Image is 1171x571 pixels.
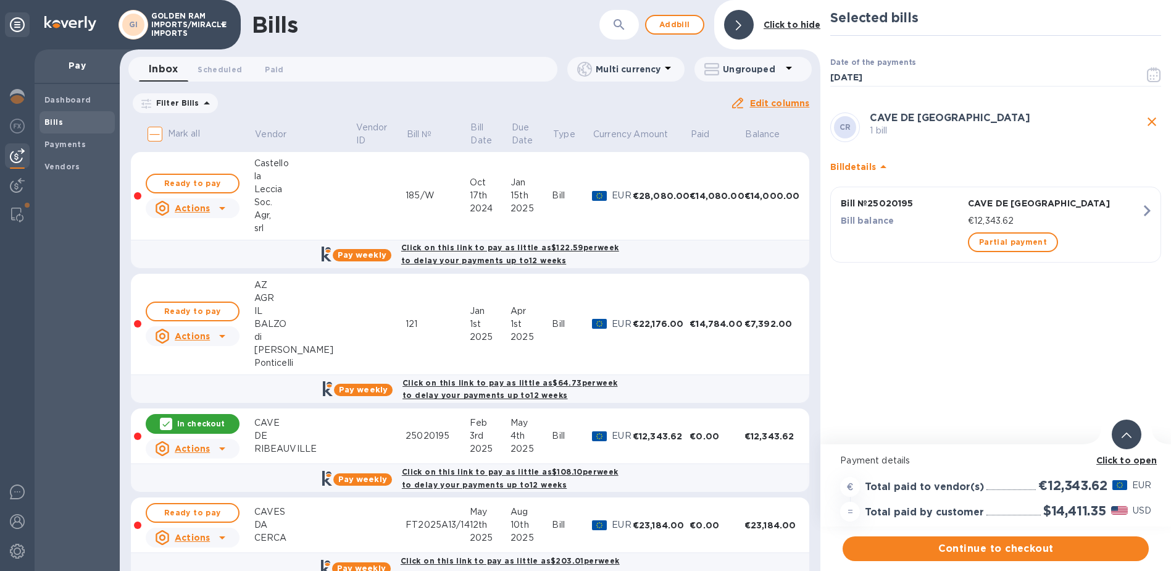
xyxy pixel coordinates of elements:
[470,429,510,442] div: 3rd
[254,357,355,370] div: Ponticelli
[830,162,875,172] b: Bill details
[744,519,800,531] div: €23,184.00
[968,197,1141,209] p: CAVE DE [GEOGRAPHIC_DATA]
[510,331,552,344] div: 2025
[406,189,470,202] div: 185/W
[44,59,110,72] p: Pay
[840,122,851,132] b: CR
[847,482,853,492] strong: €
[690,519,744,531] div: €0.00
[470,442,510,455] div: 2025
[852,541,1139,556] span: Continue to checkout
[1096,455,1157,465] b: Click to open
[1132,479,1151,492] p: EUR
[177,418,225,429] p: In checkout
[254,331,355,344] div: di
[841,197,963,209] p: Bill № 25020195
[1133,504,1151,517] p: USD
[168,127,200,140] p: Mark all
[157,304,228,319] span: Ready to pay
[870,112,1030,124] b: CAVE DE [GEOGRAPHIC_DATA]
[830,59,915,67] label: Date of the payments
[339,385,388,394] b: Pay weekly
[44,140,86,149] b: Payments
[870,124,1143,137] p: 1 bill
[175,331,210,341] u: Actions
[744,190,800,202] div: €14,000.00
[830,147,1161,187] div: Billdetails
[690,430,744,442] div: €0.00
[407,128,448,141] span: Bill №
[691,128,726,141] span: Paid
[750,98,810,108] u: Edit columns
[840,454,1151,467] p: Payment details
[612,429,632,442] p: EUR
[744,430,800,442] div: €12,343.62
[356,121,405,147] span: Vendor ID
[723,63,781,75] p: Ungrouped
[254,183,355,196] div: Leccia
[254,344,355,357] div: [PERSON_NAME]
[146,503,240,523] button: Ready to pay
[633,190,690,202] div: €28,080.00
[146,302,240,321] button: Ready to pay
[596,63,661,75] p: Multi currency
[612,189,632,202] p: EUR
[44,95,91,104] b: Dashboard
[151,12,213,38] p: GOLDEN RAM IMPORTS/MIRACLE IMPORTS
[690,190,744,202] div: €14,080.00
[552,518,592,531] div: Bill
[841,214,963,227] p: Bill balance
[510,318,552,331] div: 1st
[254,318,355,331] div: BALZO
[865,481,984,493] h3: Total paid to vendor(s)
[157,505,228,520] span: Ready to pay
[633,128,668,141] p: Amount
[252,12,298,38] h1: Bills
[255,128,286,141] p: Vendor
[470,176,510,189] div: Oct
[744,318,800,330] div: €7,392.00
[338,475,387,484] b: Pay weekly
[470,505,510,518] div: May
[656,17,693,32] span: Add bill
[406,429,470,442] div: 25020195
[593,128,631,141] span: Currency
[764,20,821,30] b: Click to hide
[44,117,63,127] b: Bills
[612,318,632,331] p: EUR
[745,128,796,141] span: Balance
[254,442,355,455] div: RIBEAUVILLE
[254,518,355,531] div: DA
[10,119,25,133] img: Foreign exchange
[146,174,240,193] button: Ready to pay
[254,222,355,235] div: srl
[5,12,30,37] div: Unpin categories
[44,16,96,31] img: Logo
[1111,506,1128,515] img: USD
[512,121,551,147] span: Due Date
[470,305,510,318] div: Jan
[865,507,984,518] h3: Total paid by customer
[633,519,690,531] div: €23,184.00
[254,305,355,318] div: IL
[157,176,228,191] span: Ready to pay
[254,157,355,170] div: Castello
[633,430,690,442] div: €12,343.62
[552,189,592,202] div: Bill
[552,429,592,442] div: Bill
[612,518,632,531] p: EUR
[151,98,199,108] p: Filter Bills
[745,128,780,141] p: Balance
[129,20,138,29] b: GI
[510,442,552,455] div: 2025
[840,502,860,522] div: =
[843,536,1149,561] button: Continue to checkout
[510,531,552,544] div: 2025
[470,202,510,215] div: 2024
[254,531,355,544] div: CERCA
[510,429,552,442] div: 4th
[470,518,510,531] div: 12th
[512,121,535,147] p: Due Date
[254,279,355,292] div: AZ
